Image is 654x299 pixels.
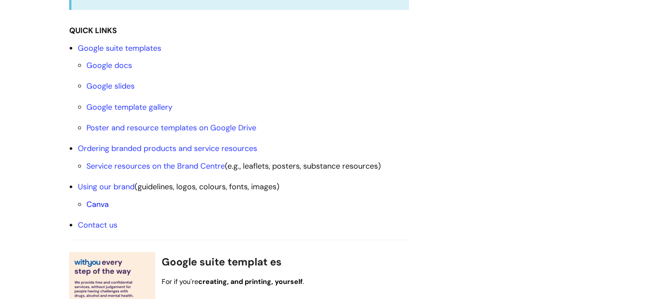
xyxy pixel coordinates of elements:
a: Using our brand [78,182,135,192]
strong: QUICK LINKS [69,25,117,36]
a: Service resources on the Brand Centre [86,161,225,171]
li: (e.g., leaflets, posters, substance resources) [86,159,409,173]
span: For if you're . [162,277,304,286]
span: Google suite templat es [162,255,282,268]
a: Canva [86,199,109,210]
a: Contact us [78,220,117,230]
a: Google docs [86,60,132,71]
li: (guidelines, logos, colours, fonts, images) [78,180,409,211]
a: Google template gallery [86,102,172,112]
a: Ordering branded products and service resources [78,143,257,154]
a: Google slides [86,81,135,91]
a: Google suite templates [78,43,161,53]
strong: creating, and printing, yourself [198,277,303,286]
a: Poster and resource templates on Google Drive [86,123,256,133]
